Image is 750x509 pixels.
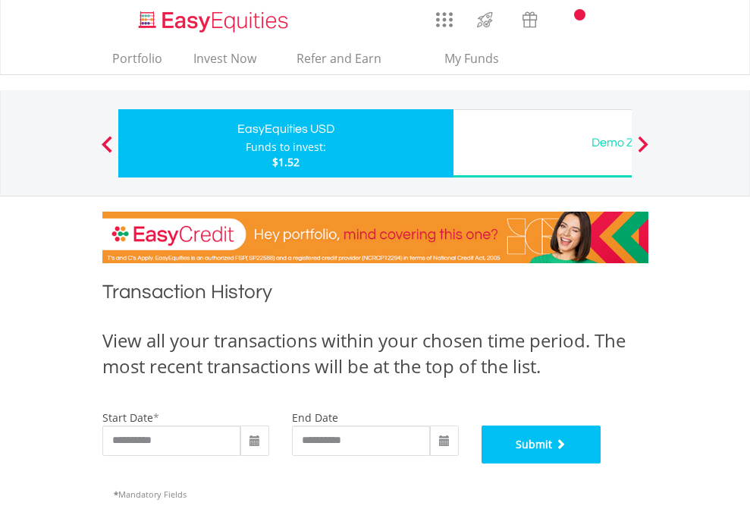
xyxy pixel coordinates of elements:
[436,11,453,28] img: grid-menu-icon.svg
[552,4,591,34] a: Notifications
[133,4,294,34] a: Home page
[472,8,497,32] img: thrive-v2.svg
[628,143,658,159] button: Next
[102,278,648,313] h1: Transaction History
[426,4,463,28] a: AppsGrid
[629,4,668,37] a: My Profile
[102,212,648,263] img: EasyCredit Promotion Banner
[102,328,648,380] div: View all your transactions within your chosen time period. The most recent transactions will be a...
[106,51,168,74] a: Portfolio
[517,8,542,32] img: vouchers-v2.svg
[292,410,338,425] label: end date
[114,489,187,500] span: Mandatory Fields
[102,410,153,425] label: start date
[507,4,552,32] a: Vouchers
[92,143,122,159] button: Previous
[187,51,262,74] a: Invest Now
[281,51,397,74] a: Refer and Earn
[297,50,381,67] span: Refer and Earn
[127,118,444,140] div: EasyEquities USD
[591,4,629,34] a: FAQ's and Support
[246,140,326,155] div: Funds to invest:
[272,155,300,169] span: $1.52
[136,9,294,34] img: EasyEquities_Logo.png
[482,426,601,463] button: Submit
[422,49,522,68] span: My Funds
